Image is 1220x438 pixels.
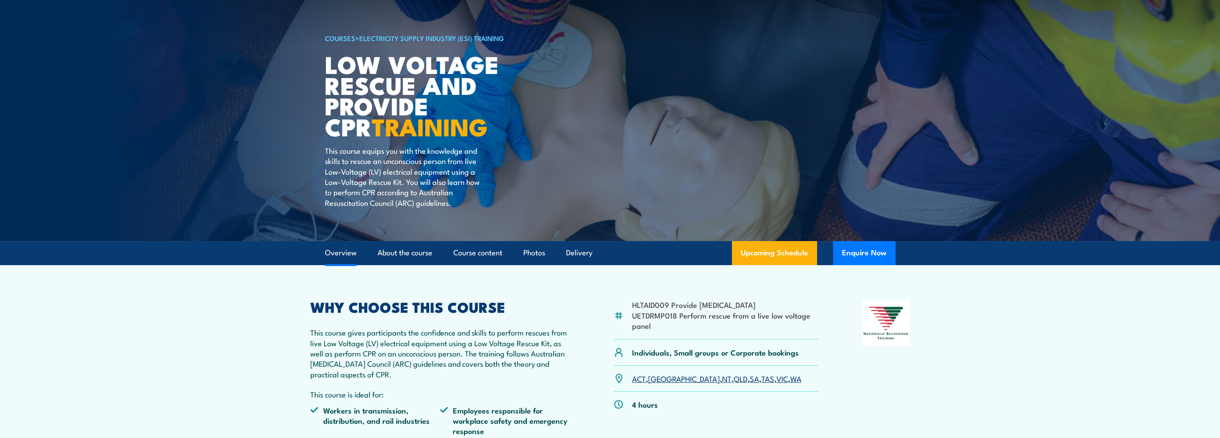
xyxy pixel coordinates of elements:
[378,241,432,265] a: About the course
[325,33,545,43] h6: >
[310,389,571,399] p: This course is ideal for:
[648,373,720,384] a: [GEOGRAPHIC_DATA]
[523,241,545,265] a: Photos
[732,241,817,265] a: Upcoming Schedule
[750,373,759,384] a: SA
[632,299,819,310] li: HLTAID009 Provide [MEDICAL_DATA]
[359,33,504,43] a: Electricity Supply Industry (ESI) Training
[440,405,570,436] li: Employees responsible for workplace safety and emergency response
[310,300,571,313] h2: WHY CHOOSE THIS COURSE
[325,241,357,265] a: Overview
[632,373,801,384] p: , , , , , , ,
[632,310,819,331] li: UETDRMP018 Perform rescue from a live low voltage panel
[310,327,571,379] p: This course gives participants the confidence and skills to perform rescues from live Low Voltage...
[566,241,592,265] a: Delivery
[776,373,788,384] a: VIC
[325,145,488,208] p: This course equips you with the knowledge and skills to rescue an unconscious person from live Lo...
[761,373,774,384] a: TAS
[734,373,748,384] a: QLD
[453,241,502,265] a: Course content
[325,53,545,137] h1: Low Voltage Rescue and Provide CPR
[862,300,910,346] img: Nationally Recognised Training logo.
[325,33,355,43] a: COURSES
[632,373,646,384] a: ACT
[833,241,895,265] button: Enquire Now
[722,373,731,384] a: NT
[790,373,801,384] a: WA
[632,399,658,409] p: 4 hours
[310,405,440,436] li: Workers in transmission, distribution, and rail industries
[632,347,799,357] p: Individuals, Small groups or Corporate bookings
[372,107,488,144] strong: TRAINING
